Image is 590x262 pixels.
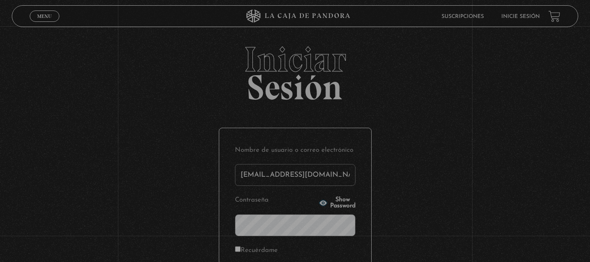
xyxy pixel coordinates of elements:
label: Contraseña [235,194,316,207]
a: View your shopping cart [549,10,560,22]
a: Suscripciones [442,14,484,19]
input: Recuérdame [235,246,241,252]
label: Recuérdame [235,244,278,258]
span: Cerrar [34,21,55,27]
a: Inicie sesión [501,14,540,19]
button: Show Password [319,197,355,209]
h2: Sesión [12,42,578,98]
span: Iniciar [12,42,578,77]
span: Show Password [330,197,355,209]
label: Nombre de usuario o correo electrónico [235,144,355,157]
span: Menu [37,14,52,19]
